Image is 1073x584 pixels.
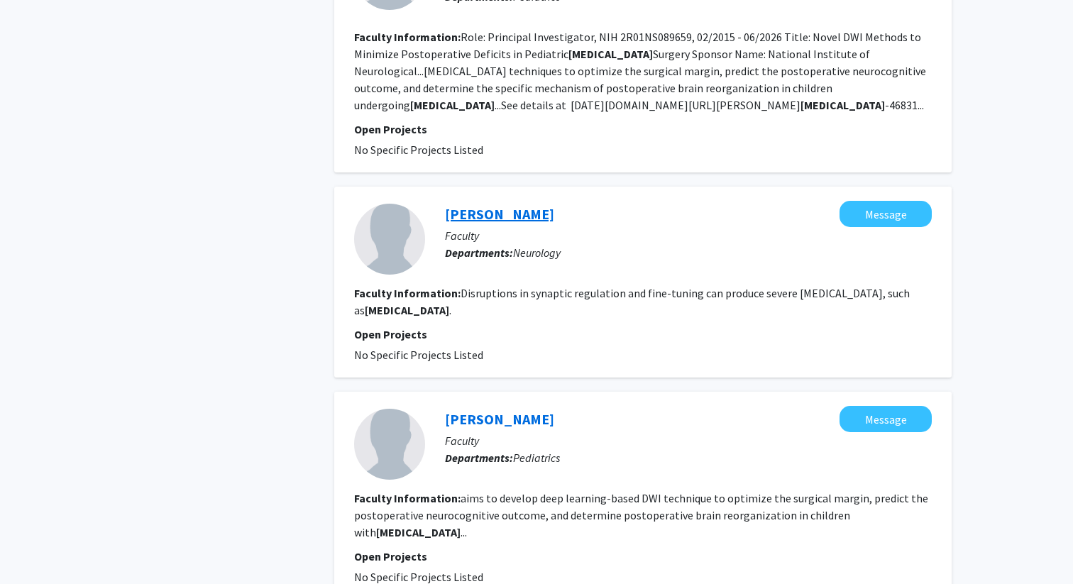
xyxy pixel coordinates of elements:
span: Neurology [513,246,561,260]
p: Faculty [445,432,932,449]
fg-read-more: Disruptions in synaptic regulation and fine-tuning can produce severe [MEDICAL_DATA], such as . [354,286,910,317]
b: Departments: [445,246,513,260]
b: [MEDICAL_DATA] [376,525,461,539]
a: [PERSON_NAME] [445,205,554,223]
b: [MEDICAL_DATA] [410,98,495,112]
b: Faculty Information: [354,286,461,300]
b: Faculty Information: [354,491,461,505]
iframe: Chat [11,520,60,573]
p: Open Projects [354,548,932,565]
button: Message Maria Bykhovskaia [840,201,932,227]
fg-read-more: Role: Principal Investigator, NIH 2R01NS089659, 02/2015 - 06/2026 Title: Novel DWI Methods to Min... [354,30,926,112]
b: [MEDICAL_DATA] [568,47,653,61]
b: [MEDICAL_DATA] [800,98,885,112]
span: Pediatrics [513,451,560,465]
a: [PERSON_NAME] [445,410,554,428]
p: Faculty [445,227,932,244]
button: Message Min-Hee Lee [840,406,932,432]
p: Open Projects [354,326,932,343]
p: Open Projects [354,121,932,138]
fg-read-more: aims to develop deep learning-based DWI technique to optimize the surgical margin, predict the po... [354,491,928,539]
span: No Specific Projects Listed [354,570,483,584]
span: No Specific Projects Listed [354,143,483,157]
b: [MEDICAL_DATA] [365,303,449,317]
span: No Specific Projects Listed [354,348,483,362]
b: Departments: [445,451,513,465]
b: Faculty Information: [354,30,461,44]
